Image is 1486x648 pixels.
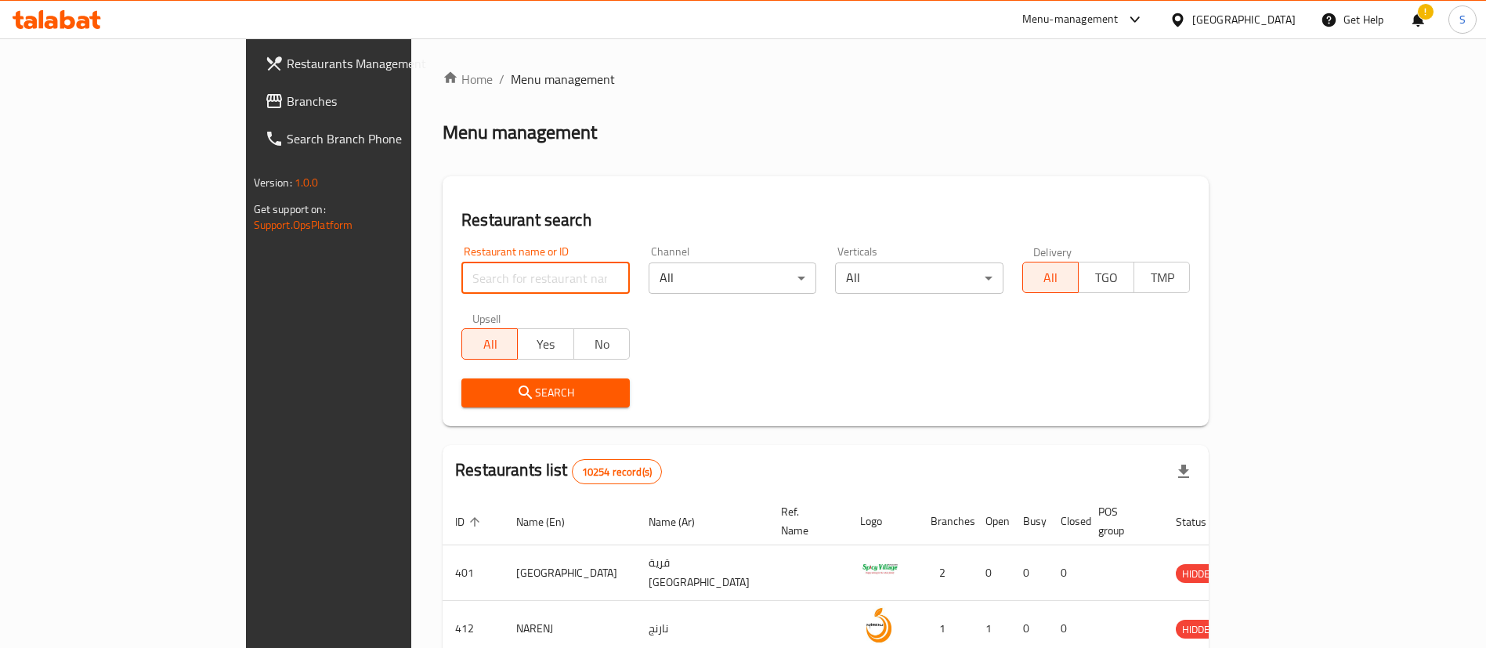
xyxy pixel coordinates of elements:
th: Open [973,498,1011,545]
div: All [835,262,1003,294]
span: 1.0.0 [295,172,319,193]
span: Name (En) [516,512,585,531]
button: All [1022,262,1079,293]
th: Logo [848,498,918,545]
span: Yes [524,333,567,356]
td: 0 [1011,545,1048,601]
input: Search for restaurant name or ID.. [461,262,630,294]
span: HIDDEN [1176,621,1223,639]
div: Export file [1165,453,1202,491]
button: Yes [517,328,573,360]
span: Version: [254,172,292,193]
span: No [580,333,624,356]
a: Search Branch Phone [252,120,494,157]
span: Status [1176,512,1227,531]
div: Menu-management [1022,10,1119,29]
a: Restaurants Management [252,45,494,82]
div: Total records count [572,459,662,484]
button: TMP [1133,262,1190,293]
button: TGO [1078,262,1134,293]
img: NARENJ [860,606,899,645]
span: ID [455,512,485,531]
span: Name (Ar) [649,512,715,531]
td: 0 [1048,545,1086,601]
button: No [573,328,630,360]
span: Search Branch Phone [287,129,482,148]
label: Delivery [1033,246,1072,257]
td: قرية [GEOGRAPHIC_DATA] [636,545,768,601]
span: POS group [1098,502,1144,540]
span: TMP [1141,266,1184,289]
label: Upsell [472,313,501,324]
span: Restaurants Management [287,54,482,73]
div: HIDDEN [1176,564,1223,583]
span: Search [474,383,617,403]
span: All [468,333,512,356]
span: S [1459,11,1466,28]
h2: Restaurants list [455,458,662,484]
button: All [461,328,518,360]
span: Branches [287,92,482,110]
div: [GEOGRAPHIC_DATA] [1192,11,1296,28]
span: Menu management [511,70,615,89]
span: Ref. Name [781,502,829,540]
th: Busy [1011,498,1048,545]
td: 2 [918,545,973,601]
span: HIDDEN [1176,565,1223,583]
nav: breadcrumb [443,70,1209,89]
h2: Restaurant search [461,208,1190,232]
th: Branches [918,498,973,545]
li: / [499,70,504,89]
div: All [649,262,817,294]
span: TGO [1085,266,1128,289]
td: [GEOGRAPHIC_DATA] [504,545,636,601]
h2: Menu management [443,120,597,145]
a: Branches [252,82,494,120]
button: Search [461,378,630,407]
span: 10254 record(s) [573,465,661,480]
span: All [1029,266,1072,289]
th: Closed [1048,498,1086,545]
span: Get support on: [254,199,326,219]
img: Spicy Village [860,550,899,589]
a: Support.OpsPlatform [254,215,353,235]
td: 0 [973,545,1011,601]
